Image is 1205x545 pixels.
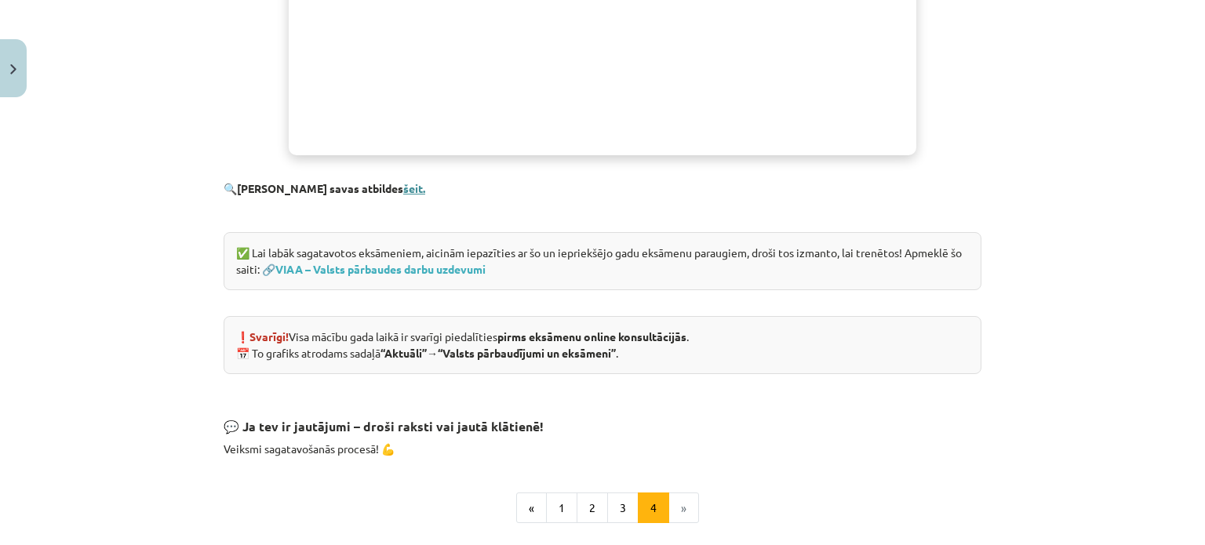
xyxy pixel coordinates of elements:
p: 🔍 [224,180,981,197]
strong: 💬 Ja tev ir jautājumi – droši raksti vai jautā klātienē! [224,418,544,434]
strong: ❗️Svarīgi! [236,329,289,343]
button: « [516,492,547,524]
p: Veiksmi sagatavošanās procesā! 💪 [224,441,981,457]
button: 3 [607,492,639,524]
img: icon-close-lesson-0947bae3869378f0d4975bcd49f059093ad1ed9edebbc8119c70593378902aed.svg [10,64,16,74]
nav: Page navigation example [224,492,981,524]
strong: pirms eksāmenu online konsultācijās [497,329,686,343]
button: 1 [546,492,577,524]
a: šeit. [403,181,425,195]
strong: [PERSON_NAME] savas atbildes [237,181,428,195]
button: 2 [577,492,608,524]
button: 4 [638,492,669,524]
strong: “Aktuāli” [380,346,427,360]
a: VIAA – Valsts pārbaudes darbu uzdevumi [275,262,486,276]
div: ✅ Lai labāk sagatavotos eksāmeniem, aicinām iepazīties ar šo un iepriekšējo gadu eksāmenu paraugi... [224,232,981,290]
div: Visa mācību gada laikā ir svarīgi piedalīties . 📅 To grafiks atrodams sadaļā → . [224,316,981,374]
strong: “Valsts pārbaudījumi un eksāmeni” [438,346,616,360]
